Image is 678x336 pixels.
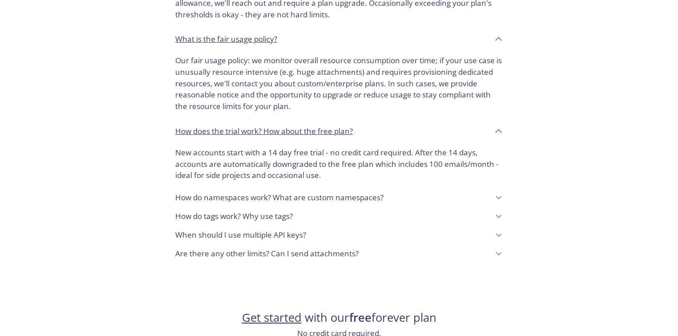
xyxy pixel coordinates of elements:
div: What is the fair usage policy? [168,27,510,51]
p: How does the trial work? How about the free plan? [175,125,353,137]
div: Are there plans for open source projects, non-profits, and education? [168,263,510,282]
p: What is the fair usage policy? [175,33,277,45]
p: Are there plans for open source projects, non-profits, and education? [175,267,419,278]
p: Our fair usage policy: we monitor overall resource consumption over time; if your use case is unu... [175,55,503,112]
div: How do tags work? Why use tags? [168,207,510,226]
div: How does the trial work? How about the free plan? [168,119,510,143]
p: New accounts start with a 14 day free trial - no credit card required. After the 14 days, account... [175,147,503,181]
div: Are there any other limits? Can I send attachments? [168,244,510,263]
strong: free [349,310,371,325]
h2: with our forever plan [242,310,436,325]
p: How do tags work? Why use tags? [175,211,293,222]
p: Are there any other limits? Can I send attachments? [175,248,359,259]
div: How do namespaces work? What are custom namespaces? [168,188,510,207]
p: How do namespaces work? What are custom namespaces? [175,192,383,203]
p: When should I use multiple API keys? [175,229,306,241]
a: Get started [242,310,302,325]
div: When should I use multiple API keys? [168,226,510,244]
div: How does the trial work? How about the free plan? [168,143,510,188]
